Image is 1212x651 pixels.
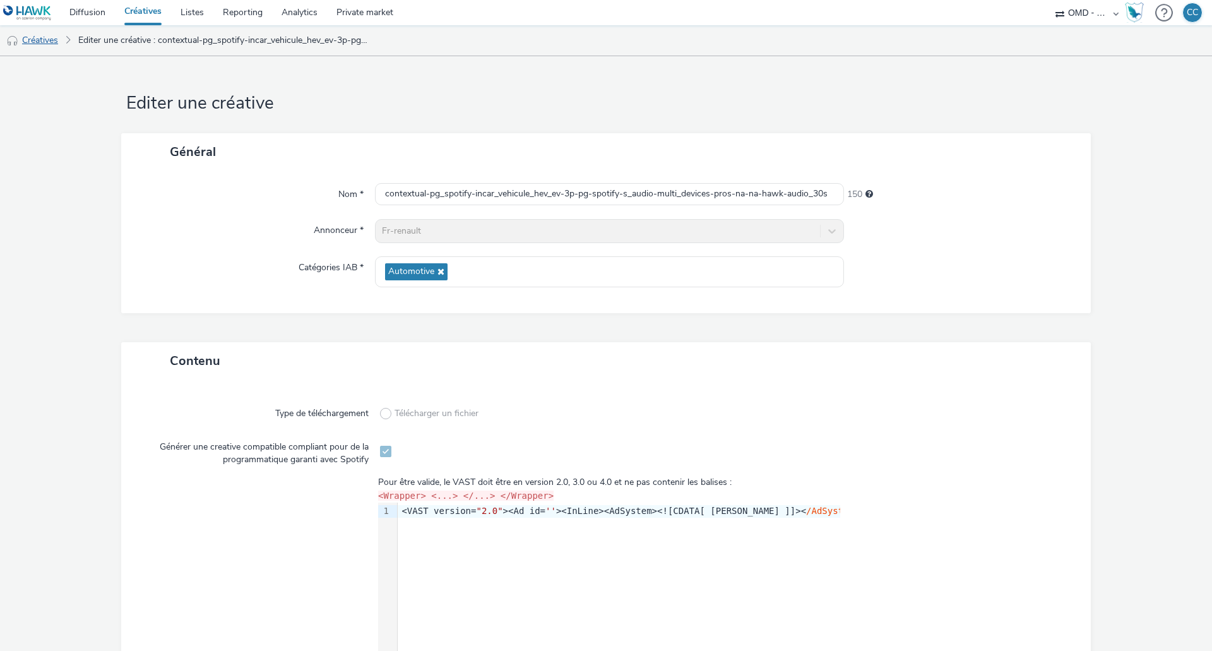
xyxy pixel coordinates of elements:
[121,92,1091,116] h1: Editer une créative
[378,491,554,501] code: <Wrapper> <...> </...> </Wrapper>
[1187,3,1198,22] div: CC
[294,256,369,274] label: Catégories IAB *
[865,188,873,201] div: 255 caractères maximum
[395,407,478,420] span: Télécharger un fichier
[375,183,844,205] input: Nom
[1125,3,1144,23] img: Hawk Academy
[144,436,374,467] label: Générer une creative compatible compliant pour de la programmatique garanti avec Spotify
[388,266,434,277] span: Automotive
[170,352,220,369] span: Contenu
[309,219,369,237] label: Annonceur *
[378,476,840,489] div: Pour être valide, le VAST doit être en version 2.0, 3.0 ou 4.0 et ne pas contenir les balises :
[3,5,52,21] img: undefined Logo
[72,25,375,56] a: Editer une créative : contextual-pg_spotify-incar_vehicule_hev_ev-3p-pg-spotify-s_audio-multi_dev...
[545,506,556,516] span: ''
[6,35,19,47] img: audio
[270,402,374,420] label: Type de téléchargement
[378,505,391,518] div: 1
[476,506,502,516] span: "2.0"
[806,506,1040,516] span: /AdSystem><AdTitle><![CDATA[ Test_Hawk ]]></
[847,188,862,201] span: 150
[333,183,369,201] label: Nom *
[1125,3,1149,23] a: Hawk Academy
[170,143,216,160] span: Général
